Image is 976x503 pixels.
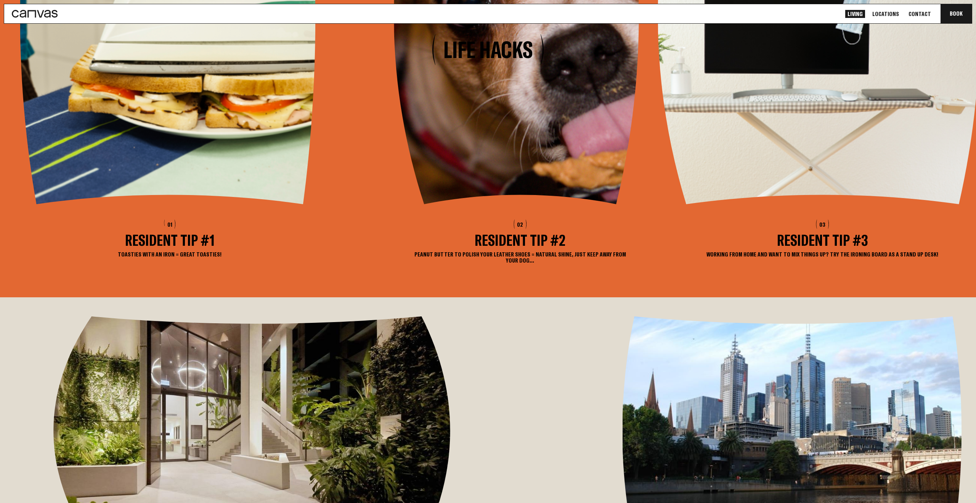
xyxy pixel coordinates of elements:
[20,251,319,257] p: Toasties with an iron = great toasties!
[514,219,527,229] div: 02
[164,219,176,229] div: 01
[394,233,647,247] h3: Resident Tip #2
[845,10,865,18] a: Living
[20,233,319,247] h3: Resident Tip #1
[906,10,933,18] a: Contact
[816,219,829,229] div: 03
[394,251,647,263] p: Peanut butter to polish your leather shoes = natural shine, just keep away from your dog...
[941,4,972,23] button: Book
[870,10,901,18] a: Locations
